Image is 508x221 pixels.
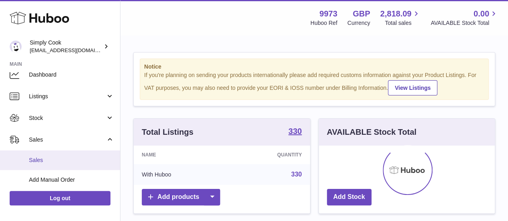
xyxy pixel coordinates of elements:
div: Huboo Ref [310,19,337,27]
span: Add Manual Order [29,176,114,184]
a: 330 [291,171,302,178]
td: With Huboo [134,164,226,185]
a: 2,818.09 Total sales [380,8,421,27]
span: 2,818.09 [380,8,412,19]
a: Add Stock [327,189,371,205]
span: [EMAIL_ADDRESS][DOMAIN_NAME] [30,47,118,53]
strong: 330 [288,127,302,135]
a: Log out [10,191,110,205]
span: Listings [29,93,106,100]
span: Stock [29,114,106,122]
a: View Listings [388,80,437,95]
h3: Total Listings [142,127,194,138]
strong: 9973 [319,8,337,19]
a: Add products [142,189,220,205]
span: Total sales [385,19,420,27]
strong: Notice [144,63,484,71]
span: Dashboard [29,71,114,79]
span: Sales [29,156,114,164]
a: 0.00 AVAILABLE Stock Total [430,8,498,27]
strong: GBP [353,8,370,19]
div: Currency [347,19,370,27]
span: 0.00 [473,8,489,19]
th: Quantity [226,146,310,164]
div: If you're planning on sending your products internationally please add required customs informati... [144,71,484,95]
a: 330 [288,127,302,137]
h3: AVAILABLE Stock Total [327,127,416,138]
div: Simply Cook [30,39,102,54]
th: Name [134,146,226,164]
img: internalAdmin-9973@internal.huboo.com [10,41,22,53]
span: Sales [29,136,106,144]
span: AVAILABLE Stock Total [430,19,498,27]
